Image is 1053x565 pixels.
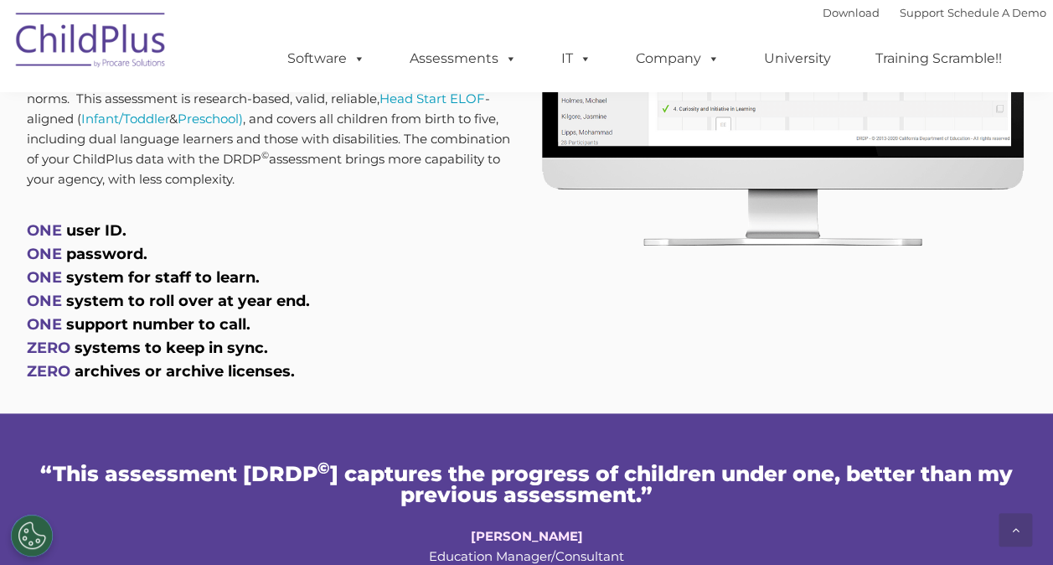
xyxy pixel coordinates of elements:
[823,6,1046,19] font: |
[471,528,583,544] strong: [PERSON_NAME]
[27,29,514,189] p: The DRDP child assessment is a strength-based child assessment focusing on the positive aspects o...
[66,245,147,263] span: password.
[27,292,62,310] span: ONE
[271,42,382,75] a: Software
[66,292,310,310] span: system to roll over at year end.
[429,528,624,564] span: Education Manager/Consultant
[859,42,1019,75] a: Training Scramble!!
[545,42,608,75] a: IT
[317,459,330,478] sup: ©
[75,339,268,357] span: systems to keep in sync.
[261,149,269,161] sup: ©
[379,91,485,106] a: Head Start ELOF
[27,221,62,240] span: ONE
[66,221,126,240] span: user ID.
[900,6,944,19] a: Support
[27,362,70,381] span: ZERO
[747,42,848,75] a: University
[81,111,169,127] a: Infant/Toddler
[947,6,1046,19] a: Schedule A Demo
[178,111,243,127] a: Preschool)
[393,42,534,75] a: Assessments
[619,42,736,75] a: Company
[27,245,62,263] span: ONE
[823,6,880,19] a: Download
[27,315,62,334] span: ONE
[66,315,250,334] span: support number to call.
[11,515,53,557] button: Cookies Settings
[66,268,260,287] span: system for staff to learn.
[27,339,70,357] span: ZERO
[40,461,1013,507] span: “This assessment [DRDP ] captures the progress of children under one, better than my previous ass...
[779,384,1053,565] iframe: Chat Widget
[8,1,175,85] img: ChildPlus by Procare Solutions
[75,362,295,381] span: archives or archive licenses.
[27,268,62,287] span: ONE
